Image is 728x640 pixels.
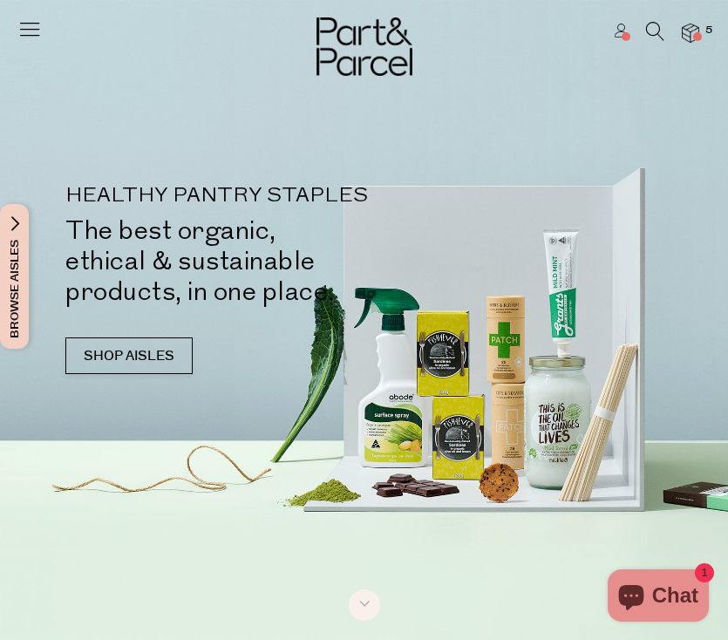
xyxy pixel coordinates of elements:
span: Browse Aisles [5,204,24,349]
p: HEALTHY PANTRY STAPLES [65,186,397,207]
h2: The best organic, ethical & sustainable products, in one place. [65,215,397,307]
span: 5 [701,23,717,38]
a: SHOP AISLES [65,337,193,374]
img: Part&Parcel [316,17,412,76]
a: 5 [682,24,699,42]
inbox-online-store-chat: Shopify online store chat [602,569,714,626]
